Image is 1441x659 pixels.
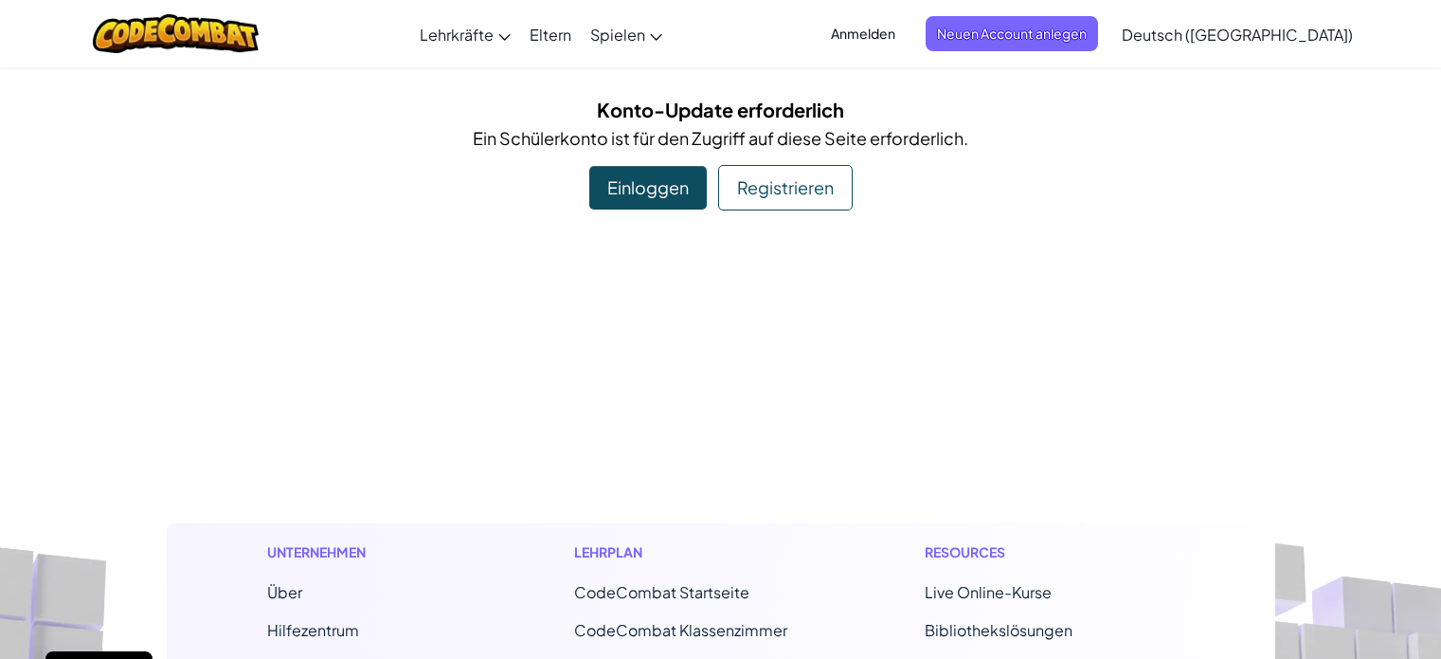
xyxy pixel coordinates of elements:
h1: Resources [925,542,1174,562]
a: Lehrkräfte [410,9,520,60]
a: Spielen [581,9,672,60]
a: CodeCombat Klassenzimmer [574,620,787,640]
div: Einloggen [589,166,707,210]
p: Ein Schülerkonto ist für den Zugriff auf diese Seite erforderlich. [181,124,1261,152]
a: Bibliothekslösungen [925,620,1072,640]
a: Deutsch ([GEOGRAPHIC_DATA]) [1112,9,1362,60]
a: Live Online-Kurse [925,582,1052,602]
span: Spielen [590,25,645,45]
span: Lehrkräfte [420,25,494,45]
h1: Lehrplan [574,542,809,562]
img: CodeCombat logo [93,14,259,53]
a: Über [267,582,302,602]
h5: Konto-Update erforderlich [181,95,1261,124]
button: Anmelden [820,16,907,51]
span: Deutsch ([GEOGRAPHIC_DATA]) [1122,25,1353,45]
a: Eltern [520,9,581,60]
div: Registrieren [718,165,853,211]
a: Hilfezentrum [267,620,359,640]
h1: Unternehmen [267,542,459,562]
span: CodeCombat Startseite [574,582,749,602]
button: Neuen Account anlegen [926,16,1098,51]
